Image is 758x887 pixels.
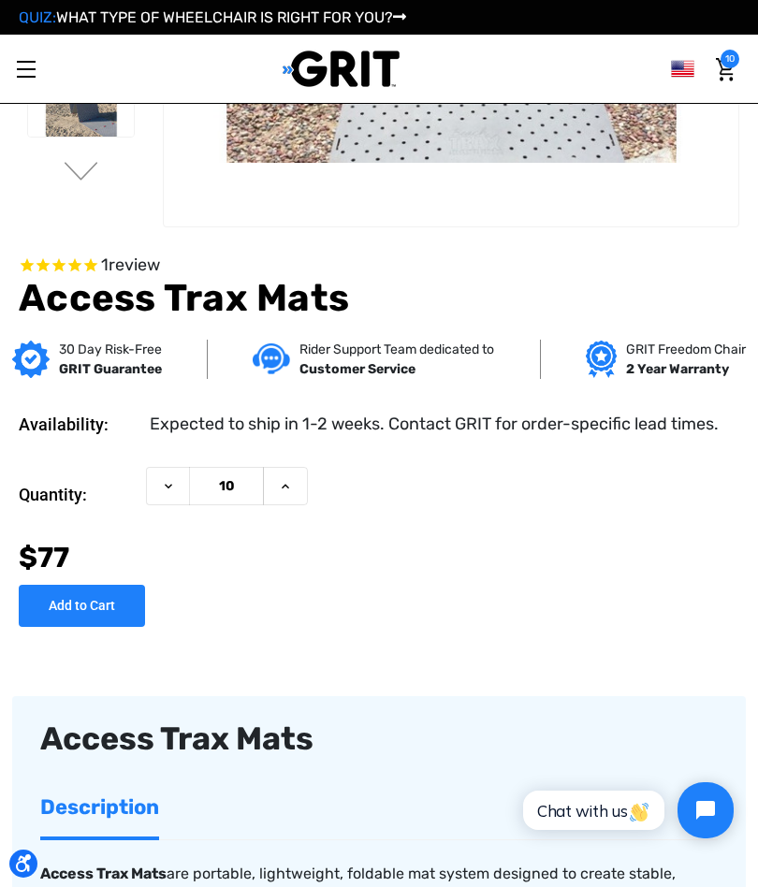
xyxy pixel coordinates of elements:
[19,255,739,276] span: Rated 5.0 out of 5 stars 1 reviews
[19,8,406,26] a: QUIZ:WHAT TYPE OF WHEELCHAIR IS RIGHT FOR YOU?
[19,585,145,627] input: Add to Cart
[19,276,739,321] h1: Access Trax Mats
[283,50,400,88] img: GRIT All-Terrain Wheelchair and Mobility Equipment
[503,766,750,854] iframe: Tidio Chat
[626,361,729,377] strong: 2 Year Warranty
[586,341,617,378] img: Grit freedom
[40,778,159,836] a: Description
[59,361,162,377] strong: GRIT Guarantee
[721,50,739,68] span: 10
[40,715,718,763] div: Access Trax Mats
[253,343,290,374] img: Customer service
[19,8,56,26] span: QUIZ:
[150,412,719,437] dd: Expected to ship in 1-2 weeks. Contact GRIT for order-specific lead times.
[626,340,746,359] p: GRIT Freedom Chair
[299,361,415,377] strong: Customer Service
[101,254,160,275] span: 1 reviews
[671,57,694,80] img: us.png
[19,541,69,574] span: $77
[711,50,739,89] a: Cart with 10 items
[12,341,50,378] img: GRIT Guarantee
[62,162,101,184] button: Go to slide 2 of 6
[40,865,167,882] strong: Access Trax Mats
[716,58,735,81] img: Cart
[299,340,494,359] p: Rider Support Team dedicated to
[19,467,137,523] label: Quantity:
[17,68,36,70] span: Toggle menu
[59,340,162,359] p: 30 Day Risk-Free
[19,412,137,437] dt: Availability:
[109,254,160,275] span: review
